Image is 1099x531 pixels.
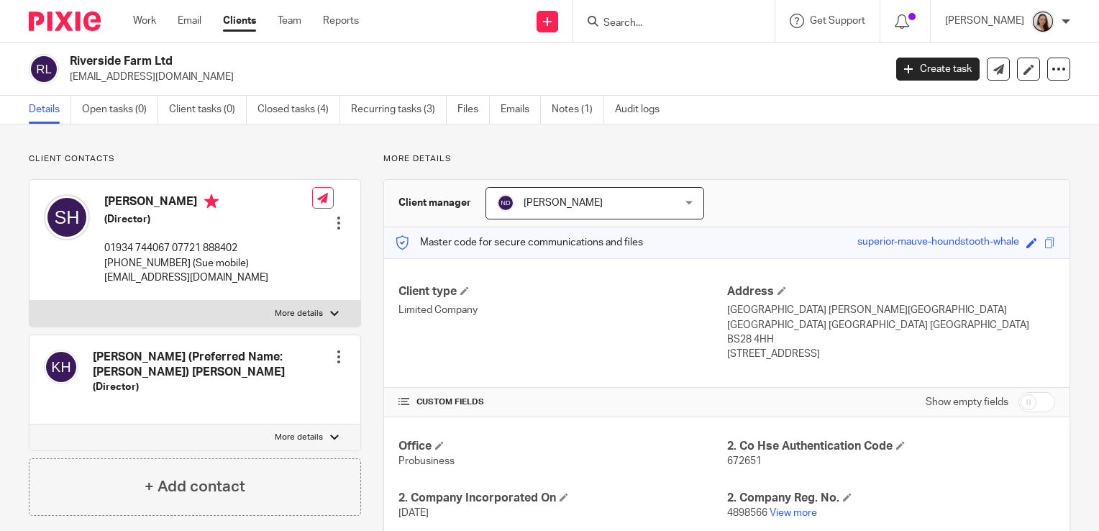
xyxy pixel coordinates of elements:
[926,395,1008,409] label: Show empty fields
[398,491,726,506] h4: 2. Company Incorporated On
[44,350,78,384] img: svg%3E
[104,271,312,285] p: [EMAIL_ADDRESS][DOMAIN_NAME]
[204,194,219,209] i: Primary
[383,153,1070,165] p: More details
[945,14,1024,28] p: [PERSON_NAME]
[727,347,1055,361] p: [STREET_ADDRESS]
[104,241,312,271] p: 01934 744067 07721 888402 [PHONE_NUMBER] (Sue mobile)
[727,439,1055,454] h4: 2. Co Hse Authentication Code
[29,96,71,124] a: Details
[727,508,767,518] span: 4898566
[323,14,359,28] a: Reports
[395,235,643,250] p: Master code for secure communications and files
[727,456,762,466] span: 672651
[223,14,256,28] a: Clients
[398,303,726,317] p: Limited Company
[727,491,1055,506] h4: 2. Company Reg. No.
[398,439,726,454] h4: Office
[82,96,158,124] a: Open tasks (0)
[133,14,156,28] a: Work
[552,96,604,124] a: Notes (1)
[398,284,726,299] h4: Client type
[169,96,247,124] a: Client tasks (0)
[351,96,447,124] a: Recurring tasks (3)
[29,12,101,31] img: Pixie
[398,396,726,408] h4: CUSTOM FIELDS
[727,284,1055,299] h4: Address
[44,194,90,240] img: svg%3E
[278,14,301,28] a: Team
[457,96,490,124] a: Files
[257,96,340,124] a: Closed tasks (4)
[896,58,980,81] a: Create task
[29,54,59,84] img: svg%3E
[727,303,1055,347] p: [GEOGRAPHIC_DATA] [PERSON_NAME][GEOGRAPHIC_DATA] [GEOGRAPHIC_DATA] [GEOGRAPHIC_DATA] [GEOGRAPHIC_...
[810,16,865,26] span: Get Support
[29,153,361,165] p: Client contacts
[398,196,471,210] h3: Client manager
[178,14,201,28] a: Email
[398,508,429,518] span: [DATE]
[501,96,541,124] a: Emails
[93,380,332,394] h5: (Director)
[145,476,245,498] h4: + Add contact
[602,17,731,30] input: Search
[93,350,332,381] h4: [PERSON_NAME] (Preferred Name: [PERSON_NAME]) [PERSON_NAME]
[524,198,603,208] span: [PERSON_NAME]
[398,456,455,466] span: Probusiness
[1031,10,1054,33] img: Profile.png
[70,70,875,84] p: [EMAIL_ADDRESS][DOMAIN_NAME]
[275,432,323,443] p: More details
[275,308,323,319] p: More details
[104,212,312,227] h5: (Director)
[615,96,670,124] a: Audit logs
[857,235,1019,251] div: superior-mauve-houndstooth-whale
[497,194,514,212] img: svg%3E
[104,194,312,212] h4: [PERSON_NAME]
[770,508,817,518] a: View more
[70,54,713,69] h2: Riverside Farm Ltd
